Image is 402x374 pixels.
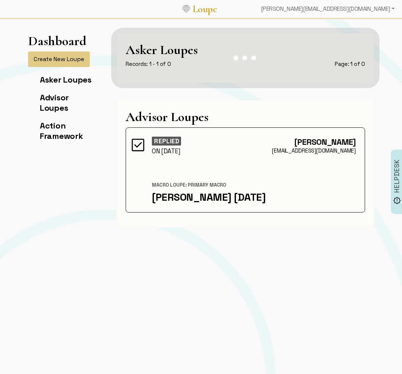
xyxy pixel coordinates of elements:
img: Loupe Logo [183,5,190,13]
div: [EMAIL_ADDRESS][DOMAIN_NAME] [135,147,356,154]
div: [PERSON_NAME] [DATE] [152,191,356,203]
a: Advisor Loupes [40,92,69,113]
app-left-page-nav: Dashboard [28,33,96,148]
div: [PERSON_NAME][EMAIL_ADDRESS][DOMAIN_NAME] [258,1,398,16]
h1: Dashboard [28,33,86,49]
a: Asker Loupes [40,74,92,85]
h1: Advisor Loupes [126,109,365,124]
img: FFFF [130,137,146,153]
img: brightness_alert_FILL0_wght500_GRAD0_ops.svg [393,197,401,204]
div: Macro Loupe: Primary Macro [152,182,356,188]
div: [PERSON_NAME] [135,137,356,147]
a: Action Framework [40,120,83,141]
button: Create New Loupe [28,51,90,67]
a: Loupe [190,2,219,16]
